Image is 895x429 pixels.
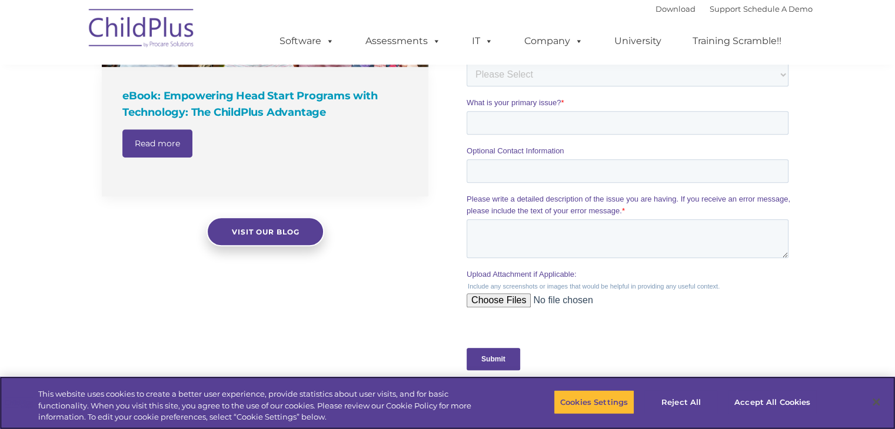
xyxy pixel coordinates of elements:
div: This website uses cookies to create a better user experience, provide statistics about user visit... [38,388,493,423]
a: IT [460,29,505,53]
img: ChildPlus by Procare Solutions [83,1,201,59]
a: Assessments [354,29,453,53]
a: Support [710,4,741,14]
a: Company [513,29,595,53]
a: Software [268,29,346,53]
button: Reject All [644,390,718,414]
button: Close [863,389,889,415]
h4: eBook: Empowering Head Start Programs with Technology: The ChildPlus Advantage [122,88,411,120]
a: Download [656,4,696,14]
a: Visit our blog [207,217,324,246]
a: Training Scramble!! [681,29,793,53]
span: Visit our blog [231,227,299,236]
font: | [656,4,813,14]
button: Cookies Settings [554,390,634,414]
a: University [603,29,673,53]
a: Read more [122,129,192,157]
a: Schedule A Demo [743,4,813,14]
button: Accept All Cookies [728,390,817,414]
